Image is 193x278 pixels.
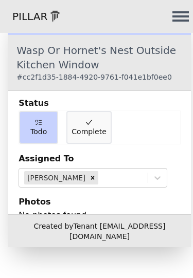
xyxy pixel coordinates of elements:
span: Todo [30,126,47,137]
button: Todo [19,111,58,144]
button: Complete [66,111,111,144]
div: No photos found [19,209,181,226]
div: Created by Tenant [EMAIL_ADDRESS][DOMAIN_NAME] [8,214,191,247]
div: Photos [19,196,181,208]
span: Complete [72,126,106,137]
div: Wasp Or Hornet's Nest Outside Kitchen Window [16,43,183,82]
div: [PERSON_NAME] [24,171,87,184]
div: Remove Art Miller [87,171,98,184]
div: # cc2f1d35-1884-4920-9761-f041e1bf0ee0 [16,72,183,82]
p: PILLAR [4,9,47,24]
div: Assigned To [19,153,181,165]
div: Status [19,97,181,109]
img: 1 [47,9,63,24]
